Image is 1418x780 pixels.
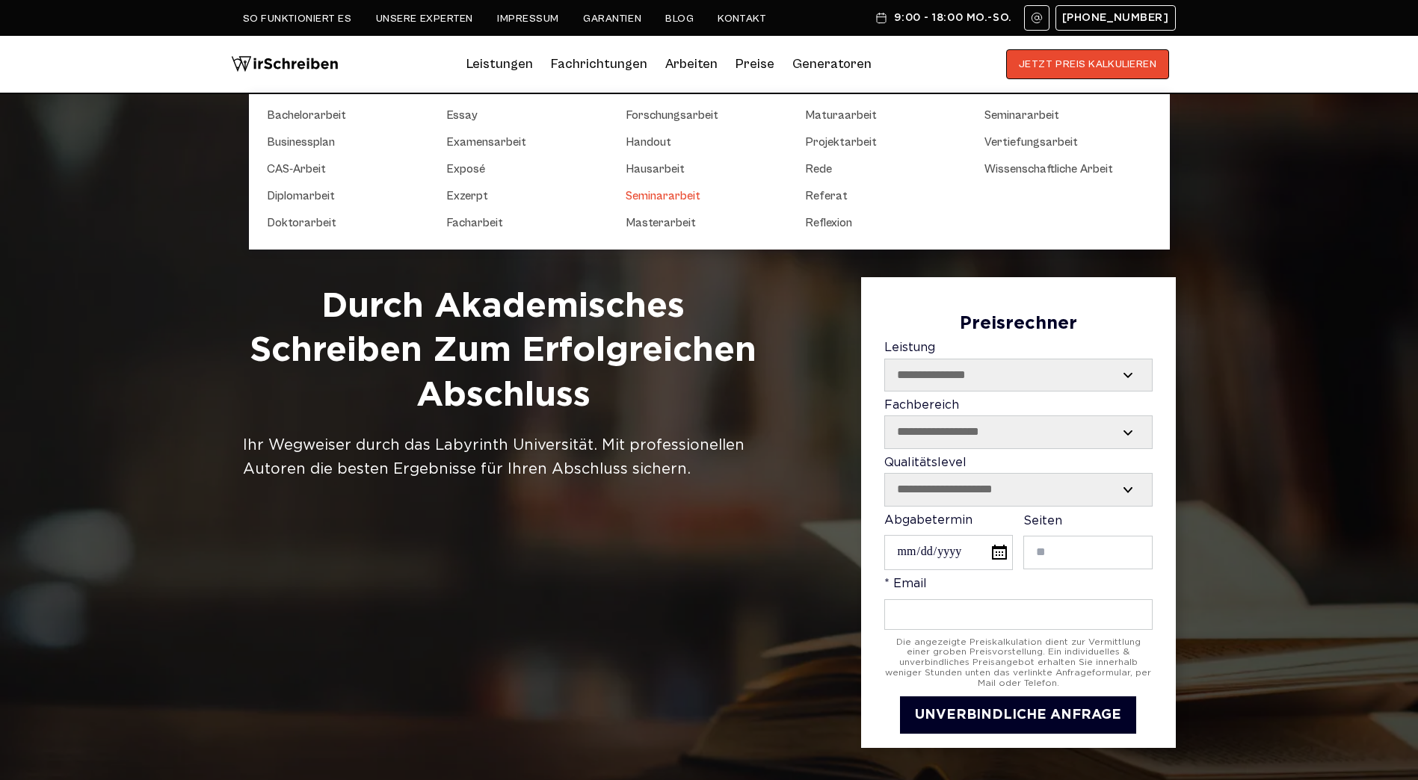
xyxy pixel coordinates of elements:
select: Qualitätslevel [885,474,1152,505]
a: Forschungsarbeit [626,106,775,124]
a: Facharbeit [446,214,596,232]
select: Fachbereich [885,416,1152,448]
div: Die angezeigte Preiskalkulation dient zur Vermittlung einer groben Preisvorstellung. Ein individu... [884,637,1153,689]
a: Essay [446,106,596,124]
a: Referat [805,187,955,205]
a: Vertiefungsarbeit [984,133,1134,151]
input: * Email [884,599,1153,630]
a: Seminararbeit [984,106,1134,124]
button: UNVERBINDLICHE ANFRAGE [900,696,1136,734]
select: Leistung [885,359,1152,391]
a: Kontakt [718,13,766,25]
img: Schedule [875,12,888,24]
label: Abgabetermin [884,514,1013,571]
a: CAS-Arbeit [267,160,416,178]
label: Qualitätslevel [884,456,1153,507]
span: [PHONE_NUMBER] [1062,12,1169,24]
a: Rede [805,160,955,178]
a: Doktorarbeit [267,214,416,232]
a: Projektarbeit [805,133,955,151]
img: Email [1031,12,1043,24]
h1: Durch Akademisches Schreiben zum Erfolgreichen Abschluss [243,285,764,418]
a: Garantien [583,13,641,25]
a: Preise [736,56,774,72]
a: Examensarbeit [446,133,596,151]
a: Blog [665,13,694,25]
span: 9:00 - 18:00 Mo.-So. [894,12,1011,24]
a: Reflexion [805,214,955,232]
a: Seminararbeit [626,187,775,205]
label: Fachbereich [884,399,1153,449]
a: Diplomarbeit [267,187,416,205]
a: Maturaarbeit [805,106,955,124]
form: Contact form [884,314,1153,734]
a: Leistungen [466,52,533,76]
input: Abgabetermin [884,535,1013,570]
button: JETZT PREIS KALKULIEREN [1006,49,1170,79]
a: Hausarbeit [626,160,775,178]
a: [PHONE_NUMBER] [1055,5,1176,31]
a: Bachelorarbeit [267,106,416,124]
a: Arbeiten [665,52,718,76]
label: Leistung [884,341,1153,391]
a: Handout [626,133,775,151]
span: UNVERBINDLICHE ANFRAGE [915,709,1121,721]
a: Exposé [446,160,596,178]
a: Generatoren [792,52,872,76]
label: * Email [884,578,1153,629]
span: Seiten [1023,516,1062,527]
a: Businessplan [267,133,416,151]
a: Wissenschaftliche Arbeit [984,160,1134,178]
a: Masterarbeit [626,214,775,232]
div: Ihr Wegweiser durch das Labyrinth Universität. Mit professionellen Autoren die besten Ergebnisse ... [243,433,764,481]
a: So funktioniert es [243,13,352,25]
div: Preisrechner [884,314,1153,335]
a: Impressum [497,13,559,25]
a: Exzerpt [446,187,596,205]
a: Unsere Experten [376,13,473,25]
a: Fachrichtungen [551,52,647,76]
img: logo wirschreiben [231,49,339,79]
